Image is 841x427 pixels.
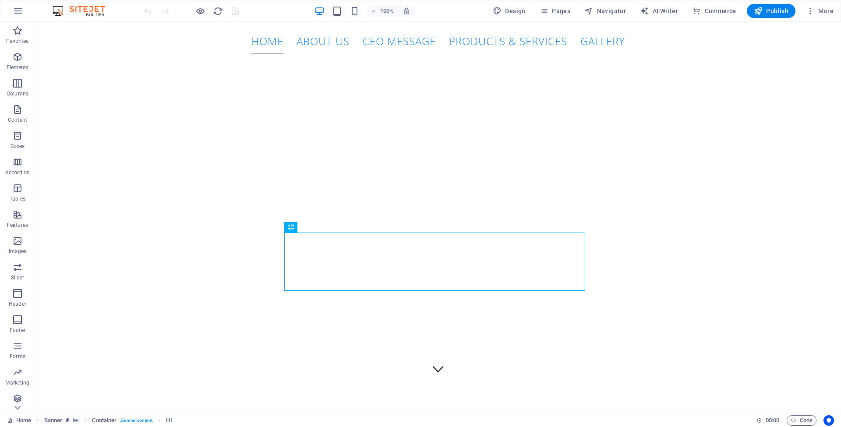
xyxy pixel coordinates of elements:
[489,4,529,18] div: Design (Ctrl+Alt+Y)
[11,274,25,281] p: Slider
[213,6,223,16] i: Reload page
[44,415,173,426] nav: breadcrumb
[10,195,25,202] p: Tables
[7,415,31,426] a: Click to cancel selection. Double-click to open Pages
[493,7,526,15] span: Design
[212,6,223,16] button: reload
[11,143,25,150] p: Boxes
[754,7,788,15] span: Publish
[7,222,28,229] p: Features
[9,248,27,255] p: Images
[536,4,574,18] button: Pages
[166,415,173,426] span: Click to select. Double-click to edit
[66,418,70,423] i: This element is a customizable preset
[756,415,780,426] h6: Session time
[689,4,740,18] button: Commerce
[92,415,117,426] span: Click to select. Double-click to edit
[802,4,837,18] button: More
[195,6,205,16] button: Click here to leave preview mode and continue editing
[823,415,834,426] button: Usercentrics
[5,379,29,386] p: Marketing
[766,415,779,426] span: 00 00
[7,64,29,71] p: Elements
[10,353,25,360] p: Forms
[692,7,736,15] span: Commerce
[120,415,152,426] span: . banner-content
[5,169,30,176] p: Accordion
[73,418,78,423] i: This element contains a background
[540,7,570,15] span: Pages
[787,415,816,426] button: Code
[50,6,116,16] img: Editor Logo
[581,4,629,18] button: Navigator
[636,4,682,18] button: AI Writer
[7,90,28,97] p: Columns
[367,6,398,16] button: 100%
[6,38,28,45] p: Favorites
[806,7,834,15] span: More
[772,417,773,423] span: :
[44,415,63,426] span: Click to select. Double-click to edit
[9,300,26,307] p: Header
[8,116,27,124] p: Content
[380,6,394,16] h6: 100%
[10,327,25,334] p: Footer
[403,7,410,15] i: On resize automatically adjust zoom level to fit chosen device.
[791,415,813,426] span: Code
[640,7,678,15] span: AI Writer
[489,4,529,18] button: Design
[584,7,626,15] span: Navigator
[747,4,795,18] button: Publish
